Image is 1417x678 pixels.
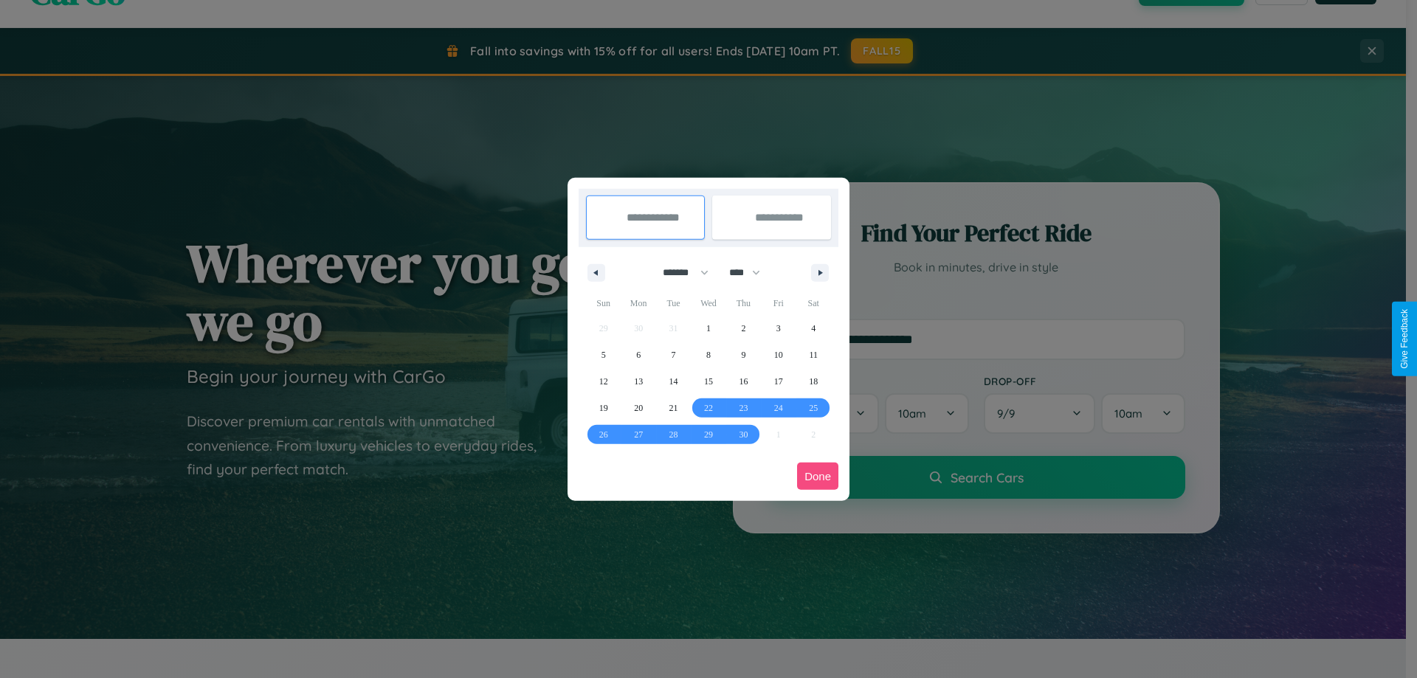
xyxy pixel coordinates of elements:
button: 29 [691,421,725,448]
button: 5 [586,342,621,368]
span: Wed [691,291,725,315]
button: 21 [656,395,691,421]
button: 10 [761,342,796,368]
span: 27 [634,421,643,448]
span: 3 [776,315,781,342]
span: 22 [704,395,713,421]
button: 9 [726,342,761,368]
button: 11 [796,342,831,368]
span: 17 [774,368,783,395]
span: Thu [726,291,761,315]
button: 13 [621,368,655,395]
span: 12 [599,368,608,395]
span: 16 [739,368,748,395]
span: 24 [774,395,783,421]
button: 24 [761,395,796,421]
button: 17 [761,368,796,395]
span: 5 [601,342,606,368]
button: Done [797,463,838,490]
button: 22 [691,395,725,421]
span: 10 [774,342,783,368]
span: 4 [811,315,816,342]
button: 28 [656,421,691,448]
span: 29 [704,421,713,448]
span: 23 [739,395,748,421]
span: Sat [796,291,831,315]
span: 8 [706,342,711,368]
button: 27 [621,421,655,448]
button: 8 [691,342,725,368]
span: 2 [741,315,745,342]
button: 2 [726,315,761,342]
button: 19 [586,395,621,421]
span: 28 [669,421,678,448]
span: 7 [672,342,676,368]
button: 7 [656,342,691,368]
span: Sun [586,291,621,315]
span: 21 [669,395,678,421]
button: 15 [691,368,725,395]
span: 1 [706,315,711,342]
button: 23 [726,395,761,421]
button: 18 [796,368,831,395]
span: Mon [621,291,655,315]
button: 14 [656,368,691,395]
button: 6 [621,342,655,368]
span: 18 [809,368,818,395]
span: Tue [656,291,691,315]
span: 30 [739,421,748,448]
span: 6 [636,342,641,368]
span: 9 [741,342,745,368]
span: 20 [634,395,643,421]
button: 3 [761,315,796,342]
span: 14 [669,368,678,395]
button: 4 [796,315,831,342]
div: Give Feedback [1399,309,1410,369]
span: 19 [599,395,608,421]
span: Fri [761,291,796,315]
span: 11 [809,342,818,368]
button: 26 [586,421,621,448]
button: 20 [621,395,655,421]
button: 30 [726,421,761,448]
span: 25 [809,395,818,421]
button: 1 [691,315,725,342]
span: 26 [599,421,608,448]
button: 16 [726,368,761,395]
button: 12 [586,368,621,395]
span: 15 [704,368,713,395]
span: 13 [634,368,643,395]
button: 25 [796,395,831,421]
